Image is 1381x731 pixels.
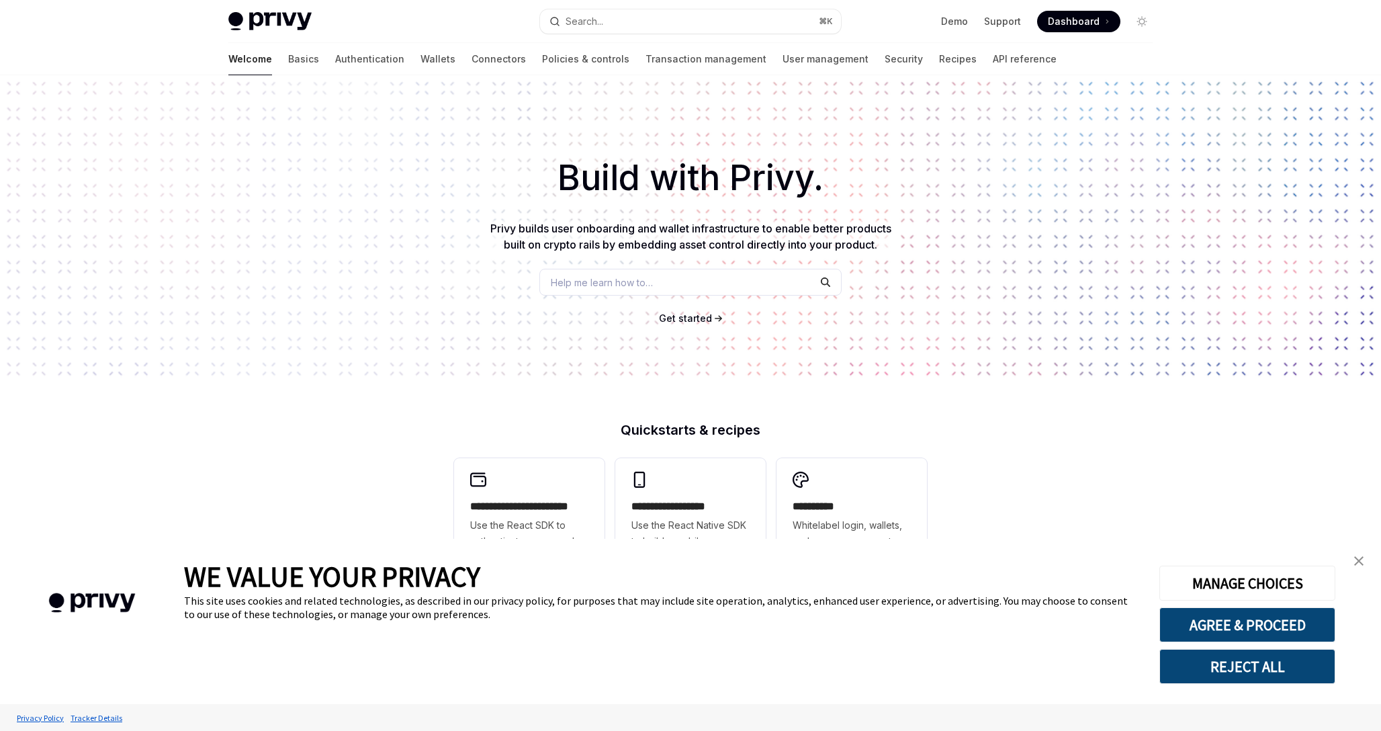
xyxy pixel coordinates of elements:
[420,43,455,75] a: Wallets
[1159,566,1335,601] button: MANAGE CHOICES
[490,222,891,251] span: Privy builds user onboarding and wallet infrastructure to enable better products built on crypto ...
[288,43,319,75] a: Basics
[335,43,404,75] a: Authentication
[1354,556,1364,566] img: close banner
[542,43,629,75] a: Policies & controls
[1159,649,1335,684] button: REJECT ALL
[939,43,977,75] a: Recipes
[659,312,712,324] span: Get started
[645,43,766,75] a: Transaction management
[472,43,526,75] a: Connectors
[13,706,67,730] a: Privacy Policy
[993,43,1057,75] a: API reference
[631,517,750,566] span: Use the React Native SDK to build a mobile app on Solana.
[659,312,712,325] a: Get started
[20,574,164,632] img: company logo
[1159,607,1335,642] button: AGREE & PROCEED
[1345,548,1372,574] a: close banner
[819,16,833,27] span: ⌘ K
[21,152,1360,204] h1: Build with Privy.
[1131,11,1153,32] button: Toggle dark mode
[776,458,927,595] a: **** *****Whitelabel login, wallets, and user management with your own UI and branding.
[885,43,923,75] a: Security
[783,43,868,75] a: User management
[184,594,1139,621] div: This site uses cookies and related technologies, as described in our privacy policy, for purposes...
[551,275,653,290] span: Help me learn how to…
[540,9,841,34] button: Open search
[454,423,927,437] h2: Quickstarts & recipes
[941,15,968,28] a: Demo
[184,559,480,594] span: WE VALUE YOUR PRIVACY
[228,43,272,75] a: Welcome
[67,706,126,730] a: Tracker Details
[228,12,312,31] img: light logo
[793,517,911,582] span: Whitelabel login, wallets, and user management with your own UI and branding.
[1037,11,1120,32] a: Dashboard
[615,458,766,595] a: **** **** **** ***Use the React Native SDK to build a mobile app on Solana.
[566,13,603,30] div: Search...
[984,15,1021,28] a: Support
[1048,15,1100,28] span: Dashboard
[470,517,588,582] span: Use the React SDK to authenticate a user and create an embedded wallet.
